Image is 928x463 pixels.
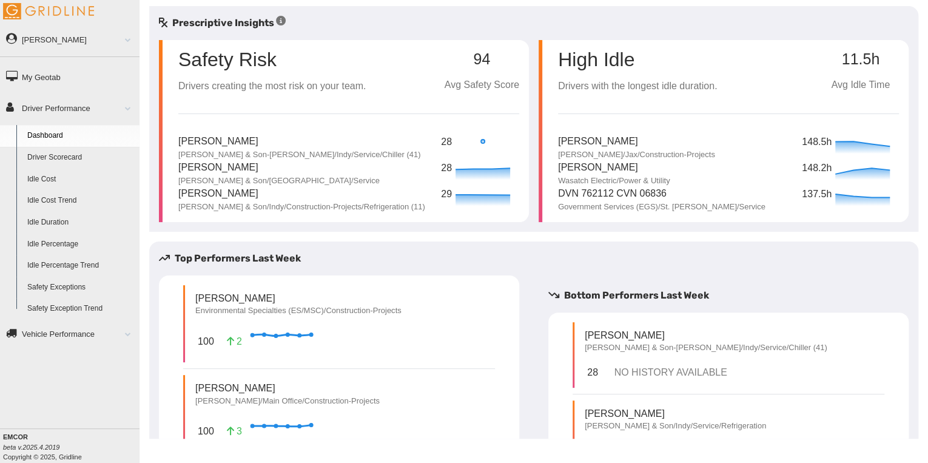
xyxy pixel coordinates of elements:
[178,186,425,201] p: [PERSON_NAME]
[195,332,217,351] p: 100
[178,201,425,212] p: [PERSON_NAME] & Son/Indy/Construction-Projects/Refrigeration (11)
[3,433,28,441] b: EMCOR
[226,334,243,348] p: 2
[22,125,140,147] a: Dashboard
[585,407,766,421] p: [PERSON_NAME]
[445,78,519,93] p: Avg Safety Score
[802,135,832,150] p: 148.5h
[22,212,140,234] a: Idle Duration
[22,147,140,169] a: Driver Scorecard
[226,424,243,438] p: 3
[178,79,366,94] p: Drivers creating the most risk on your team.
[558,175,670,186] p: Wasatch Electric/Power & Utility
[195,381,380,395] p: [PERSON_NAME]
[3,3,94,19] img: Gridline
[195,422,217,441] p: 100
[822,51,899,68] p: 11.5h
[548,288,918,303] h5: Bottom Performers Last Week
[22,298,140,320] a: Safety Exception Trend
[585,342,827,353] p: [PERSON_NAME] & Son-[PERSON_NAME]/Indy/Service/Chiller (41)
[178,50,277,69] p: Safety Risk
[22,255,140,277] a: Idle Percentage Trend
[3,444,59,451] i: beta v.2025.4.2019
[195,396,380,407] p: [PERSON_NAME]/Main Office/Construction-Projects
[178,160,380,175] p: [PERSON_NAME]
[802,161,832,176] p: 148.2h
[558,186,765,201] p: DVN 762112 CVN 06836
[585,363,600,382] p: 28
[558,160,670,175] p: [PERSON_NAME]
[558,201,765,212] p: Government Services (EGS)/St. [PERSON_NAME]/Service
[558,79,717,94] p: Drivers with the longest idle duration.
[585,421,766,431] p: [PERSON_NAME] & Son/Indy/Service/Refrigeration
[822,78,899,93] p: Avg Idle Time
[558,134,715,149] p: [PERSON_NAME]
[802,187,832,202] p: 137.5h
[195,305,402,316] p: Environmental Specialties (ES/MSC)/Construction-Projects
[178,175,380,186] p: [PERSON_NAME] & Son/[GEOGRAPHIC_DATA]/Service
[22,234,140,255] a: Idle Percentage
[22,190,140,212] a: Idle Cost Trend
[195,291,402,305] p: [PERSON_NAME]
[445,51,519,68] p: 94
[441,187,452,202] p: 29
[558,149,715,160] p: [PERSON_NAME]/Jax/Construction-Projects
[614,365,702,379] p: NO HISTORY AVAILABLE
[22,277,140,299] a: Safety Exceptions
[441,161,452,176] p: 28
[3,432,140,462] div: Copyright © 2025, Gridline
[159,16,286,30] h5: Prescriptive Insights
[159,251,529,266] h5: Top Performers Last Week
[558,50,717,69] p: High Idle
[178,149,421,160] p: [PERSON_NAME] & Son-[PERSON_NAME]/Indy/Service/Chiller (41)
[585,328,827,342] p: [PERSON_NAME]
[178,134,421,149] p: [PERSON_NAME]
[441,135,452,150] p: 28
[22,169,140,191] a: Idle Cost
